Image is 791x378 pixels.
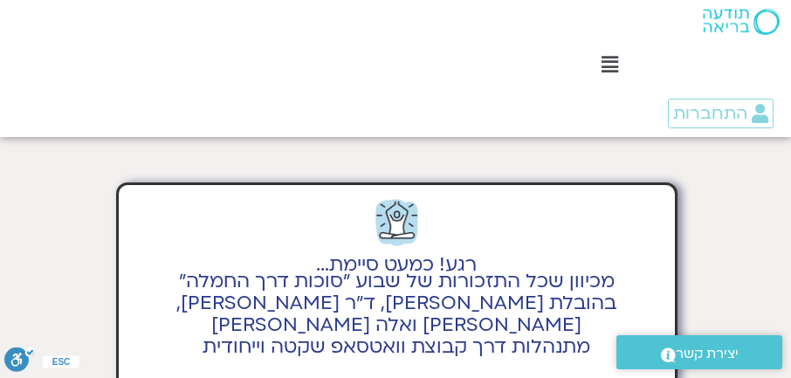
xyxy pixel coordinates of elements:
[676,342,739,366] span: יצירת קשר
[127,271,666,358] h2: מכיוון שכל התזכורות של שבוע "סוכות דרך החמלה" בהובלת [PERSON_NAME], ד״ר [PERSON_NAME], [PERSON_NA...
[127,264,666,266] h2: רגע! כמעט סיימת...
[616,335,782,369] a: יצירת קשר
[673,104,747,123] span: התחברות
[703,9,780,35] img: תודעה בריאה
[668,99,774,128] a: התחברות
